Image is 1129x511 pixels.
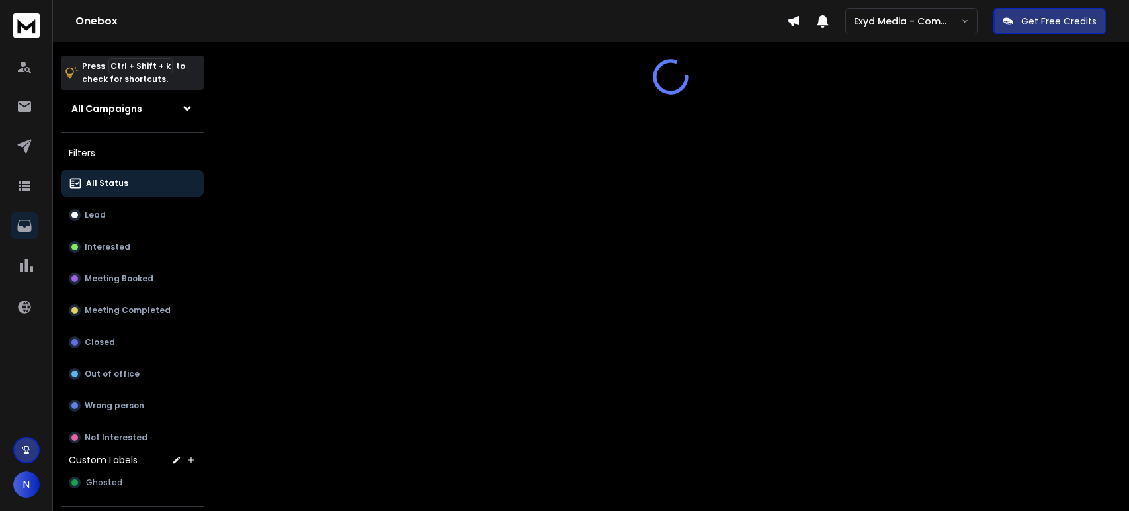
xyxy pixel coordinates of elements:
p: Lead [85,210,106,220]
button: Meeting Completed [61,297,204,324]
button: N [13,471,40,498]
h1: Onebox [75,13,787,29]
p: Exyd Media - Commercial Cleaning [854,15,961,28]
p: Not Interested [85,432,147,443]
p: Get Free Credits [1021,15,1097,28]
button: Not Interested [61,424,204,451]
p: All Status [86,178,128,189]
button: Out of office [61,361,204,387]
button: Lead [61,202,204,228]
p: Meeting Completed [85,305,171,316]
p: Wrong person [85,400,144,411]
button: All Status [61,170,204,197]
p: Meeting Booked [85,273,153,284]
p: Closed [85,337,115,348]
p: Interested [85,242,130,252]
span: Ctrl + Shift + k [108,58,173,73]
img: logo [13,13,40,38]
span: Ghosted [86,477,122,488]
button: Interested [61,234,204,260]
button: Wrong person [61,393,204,419]
h3: Custom Labels [69,453,138,467]
button: Get Free Credits [993,8,1106,34]
h1: All Campaigns [71,102,142,115]
button: Closed [61,329,204,355]
p: Out of office [85,369,140,379]
button: Meeting Booked [61,265,204,292]
button: All Campaigns [61,95,204,122]
p: Press to check for shortcuts. [82,60,185,86]
button: Ghosted [61,469,204,496]
h3: Filters [61,144,204,162]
